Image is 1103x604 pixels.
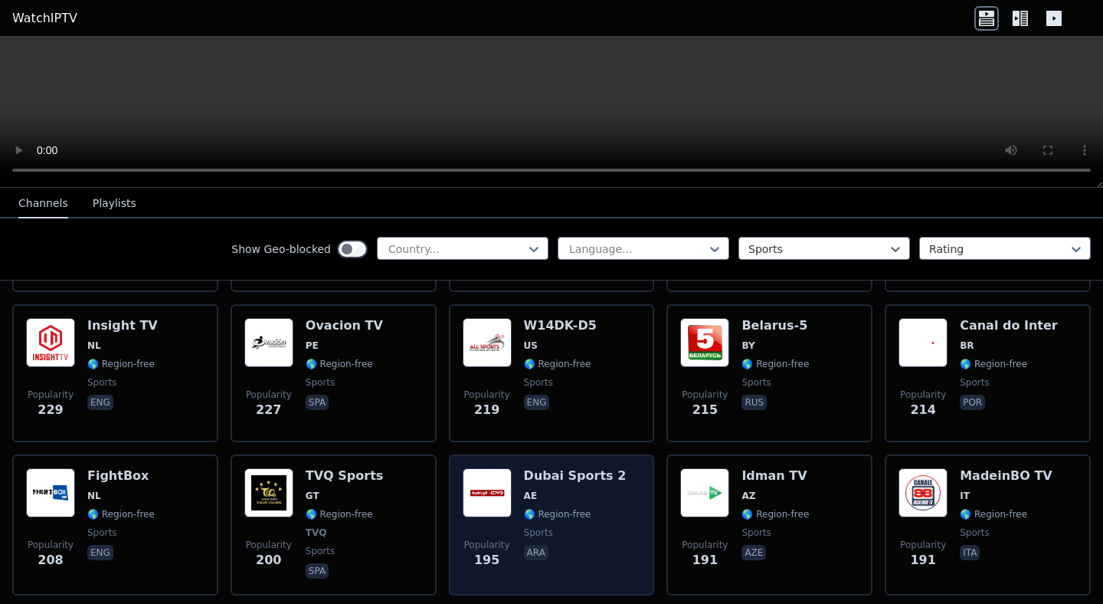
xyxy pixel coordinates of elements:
span: 191 [692,551,718,570]
span: NL [87,340,101,352]
span: GT [306,490,319,502]
h6: FightBox [87,468,155,484]
p: por [960,395,985,410]
span: 🌎 Region-free [741,358,809,370]
span: 🌎 Region-free [306,508,373,520]
span: sports [306,376,335,389]
span: sports [741,527,771,539]
img: Dubai Sports 2 [463,468,512,517]
span: Popularity [246,389,292,401]
span: 191 [910,551,935,570]
img: Canal do Inter [898,318,948,367]
h6: TVQ Sports [306,468,384,484]
span: sports [960,376,989,389]
span: 195 [474,551,499,570]
img: Idman TV [680,468,729,517]
span: BR [960,340,974,352]
p: eng [87,545,113,560]
button: Channels [18,189,68,218]
span: 🌎 Region-free [960,508,1027,520]
p: spa [306,563,329,579]
span: Popularity [28,539,74,551]
p: eng [524,395,550,410]
span: 🌎 Region-free [87,358,155,370]
span: sports [87,376,116,389]
img: Ovacion TV [244,318,293,367]
p: aze [741,545,766,560]
span: PE [306,340,319,352]
span: Popularity [682,389,728,401]
span: 200 [256,551,281,570]
span: 227 [256,401,281,419]
p: eng [87,395,113,410]
span: Popularity [464,389,510,401]
span: sports [741,376,771,389]
span: 219 [474,401,499,419]
span: NL [87,490,101,502]
img: FightBox [26,468,75,517]
span: 🌎 Region-free [87,508,155,520]
span: sports [960,527,989,539]
span: AE [524,490,537,502]
span: 🌎 Region-free [741,508,809,520]
label: Show Geo-blocked [231,241,331,257]
h6: Canal do Inter [960,318,1058,333]
span: 229 [38,401,63,419]
span: sports [524,527,553,539]
span: Popularity [682,539,728,551]
img: Belarus-5 [680,318,729,367]
span: sports [306,545,335,557]
span: 215 [692,401,718,419]
h6: Idman TV [741,468,809,484]
img: W14DK-D5 [463,318,512,367]
a: WatchIPTV [12,9,77,28]
h6: MadeinBO TV [960,468,1052,484]
span: Popularity [900,389,946,401]
h6: W14DK-D5 [524,318,597,333]
span: 214 [910,401,935,419]
span: Popularity [28,389,74,401]
span: 🌎 Region-free [960,358,1027,370]
span: BY [741,340,754,352]
h6: Ovacion TV [306,318,383,333]
span: Popularity [246,539,292,551]
p: rus [741,395,767,410]
img: MadeinBO TV [898,468,948,517]
h6: Belarus-5 [741,318,809,333]
span: TVQ [306,527,327,539]
span: Popularity [464,539,510,551]
p: ara [524,545,548,560]
span: 208 [38,551,63,570]
span: IT [960,490,970,502]
img: Insight TV [26,318,75,367]
h6: Insight TV [87,318,158,333]
span: 🌎 Region-free [524,508,591,520]
img: TVQ Sports [244,468,293,517]
span: sports [87,527,116,539]
h6: Dubai Sports 2 [524,468,627,484]
span: US [524,340,538,352]
span: 🌎 Region-free [306,358,373,370]
span: Popularity [900,539,946,551]
span: AZ [741,490,755,502]
p: ita [960,545,980,560]
span: sports [524,376,553,389]
span: 🌎 Region-free [524,358,591,370]
p: spa [306,395,329,410]
button: Playlists [93,189,136,218]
